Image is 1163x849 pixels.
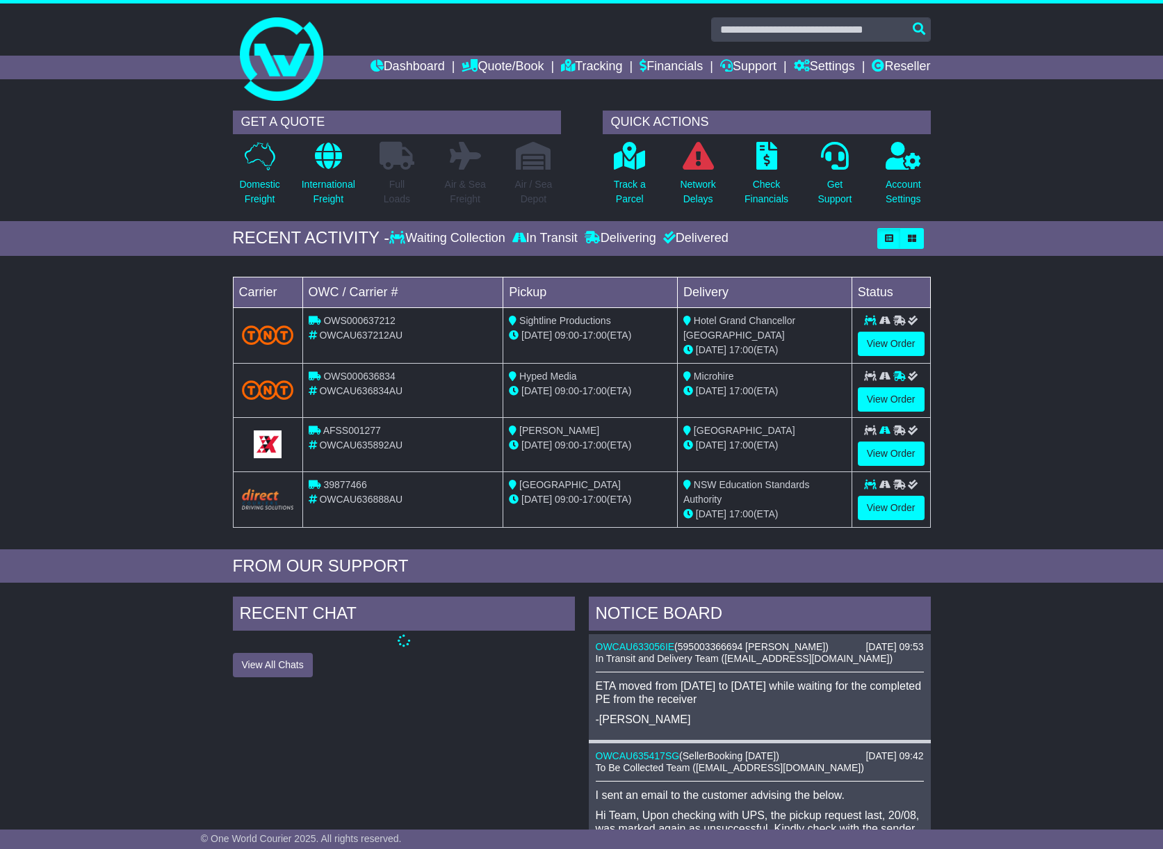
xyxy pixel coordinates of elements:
[614,177,646,207] p: Track a Parcel
[445,177,486,207] p: Air & Sea Freight
[509,492,672,507] div: - (ETA)
[319,439,402,451] span: OWCAU635892AU
[521,385,552,396] span: [DATE]
[521,494,552,505] span: [DATE]
[319,330,402,341] span: OWCAU637212AU
[380,177,414,207] p: Full Loads
[519,371,577,382] span: Hyped Media
[323,479,366,490] span: 39877466
[323,315,396,326] span: OWS000637212
[720,56,776,79] a: Support
[555,494,579,505] span: 09:00
[694,371,734,382] span: Microhire
[679,141,716,214] a: NetworkDelays
[521,330,552,341] span: [DATE]
[301,141,356,214] a: InternationalFreight
[521,439,552,451] span: [DATE]
[886,177,921,207] p: Account Settings
[319,494,402,505] span: OWCAU636888AU
[519,315,611,326] span: Sightline Productions
[555,439,579,451] span: 09:00
[696,508,726,519] span: [DATE]
[683,384,846,398] div: (ETA)
[555,385,579,396] span: 09:00
[233,277,302,307] td: Carrier
[509,328,672,343] div: - (ETA)
[744,141,789,214] a: CheckFinancials
[794,56,855,79] a: Settings
[242,489,294,510] img: Direct.png
[503,277,678,307] td: Pickup
[640,56,703,79] a: Financials
[201,833,402,844] span: © One World Courier 2025. All rights reserved.
[865,750,923,762] div: [DATE] 09:42
[613,141,646,214] a: Track aParcel
[233,556,931,576] div: FROM OUR SUPPORT
[729,344,754,355] span: 17:00
[683,343,846,357] div: (ETA)
[233,597,575,634] div: RECENT CHAT
[696,439,726,451] span: [DATE]
[694,425,795,436] span: [GEOGRAPHIC_DATA]
[885,141,922,214] a: AccountSettings
[254,430,282,458] img: GetCarrierServiceLogo
[596,713,924,726] p: -[PERSON_NAME]
[519,479,621,490] span: [GEOGRAPHIC_DATA]
[509,231,581,246] div: In Transit
[515,177,553,207] p: Air / Sea Depot
[745,177,788,207] p: Check Financials
[680,177,715,207] p: Network Delays
[677,277,852,307] td: Delivery
[242,325,294,344] img: TNT_Domestic.png
[596,789,924,802] p: I sent an email to the customer advising the below.
[509,438,672,453] div: - (ETA)
[678,641,825,652] span: 595003366694 [PERSON_NAME]
[596,750,924,762] div: ( )
[319,385,402,396] span: OWCAU636834AU
[519,425,599,436] span: [PERSON_NAME]
[323,425,381,436] span: AFSS001277
[242,380,294,399] img: TNT_Domestic.png
[858,332,925,356] a: View Order
[583,439,607,451] span: 17:00
[596,679,924,706] p: ETA moved from [DATE] to [DATE] while waiting for the completed PE from the receiver
[462,56,544,79] a: Quote/Book
[660,231,729,246] div: Delivered
[696,385,726,396] span: [DATE]
[858,442,925,466] a: View Order
[589,597,931,634] div: NOTICE BOARD
[596,762,864,773] span: To Be Collected Team ([EMAIL_ADDRESS][DOMAIN_NAME])
[233,228,390,248] div: RECENT ACTIVITY -
[239,177,279,207] p: Domestic Freight
[555,330,579,341] span: 09:00
[583,330,607,341] span: 17:00
[683,479,809,505] span: NSW Education Standards Authority
[583,385,607,396] span: 17:00
[233,111,561,134] div: GET A QUOTE
[729,508,754,519] span: 17:00
[603,111,931,134] div: QUICK ACTIONS
[596,641,924,653] div: ( )
[818,177,852,207] p: Get Support
[389,231,508,246] div: Waiting Collection
[858,387,925,412] a: View Order
[858,496,925,520] a: View Order
[371,56,445,79] a: Dashboard
[233,653,313,677] button: View All Chats
[729,385,754,396] span: 17:00
[583,494,607,505] span: 17:00
[238,141,280,214] a: DomesticFreight
[865,641,923,653] div: [DATE] 09:53
[683,315,795,341] span: Hotel Grand Chancellor [GEOGRAPHIC_DATA]
[581,231,660,246] div: Delivering
[683,438,846,453] div: (ETA)
[302,177,355,207] p: International Freight
[852,277,930,307] td: Status
[729,439,754,451] span: 17:00
[817,141,852,214] a: GetSupport
[561,56,622,79] a: Tracking
[683,750,776,761] span: SellerBooking [DATE]
[683,507,846,521] div: (ETA)
[302,277,503,307] td: OWC / Carrier #
[509,384,672,398] div: - (ETA)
